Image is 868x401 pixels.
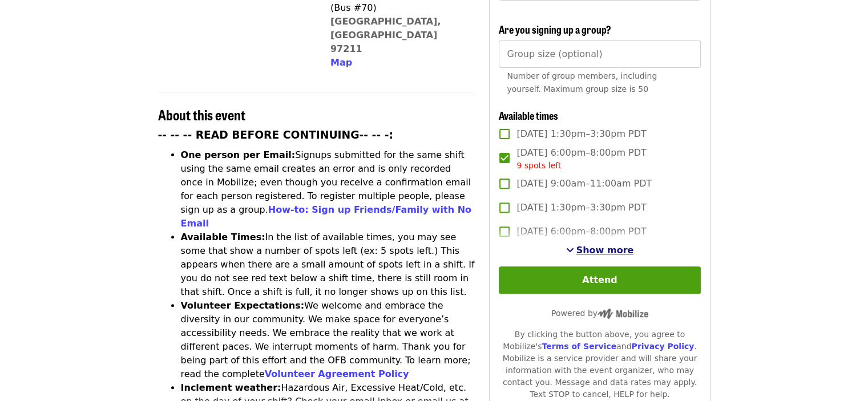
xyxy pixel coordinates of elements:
span: [DATE] 6:00pm–8:00pm PDT [516,146,646,172]
div: (Bus #70) [330,1,466,15]
strong: -- -- -- READ BEFORE CONTINUING-- -- -: [158,129,393,141]
span: Available times [499,108,558,123]
a: Volunteer Agreement Policy [265,368,409,379]
button: Map [330,56,352,70]
span: [DATE] 9:00am–11:00am PDT [516,177,652,191]
span: Show more [576,245,634,256]
span: Number of group members, including yourself. Maximum group size is 50 [507,71,657,94]
span: Are you signing up a group? [499,22,611,37]
span: [DATE] 6:00pm–8:00pm PDT [516,225,646,238]
button: Attend [499,266,700,294]
strong: Volunteer Expectations: [181,300,305,311]
li: Signups submitted for the same shift using the same email creates an error and is only recorded o... [181,148,476,230]
strong: Available Times: [181,232,265,242]
input: [object Object] [499,40,700,68]
span: [DATE] 1:30pm–3:30pm PDT [516,127,646,141]
li: We welcome and embrace the diversity in our community. We make space for everyone’s accessibility... [181,299,476,381]
a: Privacy Policy [631,342,694,351]
img: Powered by Mobilize [597,309,648,319]
a: How-to: Sign up Friends/Family with No Email [181,204,472,229]
strong: Inclement weather: [181,382,281,393]
strong: One person per Email: [181,149,296,160]
span: 9 spots left [516,161,561,170]
div: By clicking the button above, you agree to Mobilize's and . Mobilize is a service provider and wi... [499,329,700,400]
span: Powered by [551,309,648,318]
span: [DATE] 1:30pm–3:30pm PDT [516,201,646,214]
a: Terms of Service [542,342,616,351]
button: See more timeslots [566,244,634,257]
li: In the list of available times, you may see some that show a number of spots left (ex: 5 spots le... [181,230,476,299]
span: About this event [158,104,245,124]
span: Map [330,57,352,68]
a: [GEOGRAPHIC_DATA], [GEOGRAPHIC_DATA] 97211 [330,16,441,54]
